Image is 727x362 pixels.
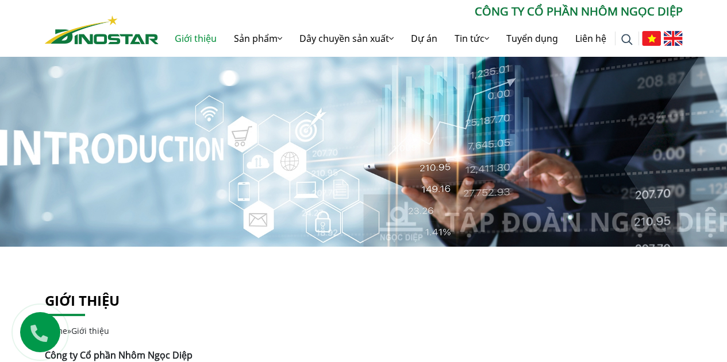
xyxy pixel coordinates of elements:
[498,20,567,57] a: Tuyển dụng
[446,20,498,57] a: Tin tức
[225,20,291,57] a: Sản phẩm
[45,291,120,310] a: Giới thiệu
[402,20,446,57] a: Dự án
[567,20,615,57] a: Liên hệ
[621,34,633,45] img: search
[45,349,193,361] strong: Công ty Cổ phần Nhôm Ngọc Diệp
[159,3,683,20] p: CÔNG TY CỔ PHẦN NHÔM NGỌC DIỆP
[664,31,683,46] img: English
[71,325,109,336] span: Giới thiệu
[45,15,159,44] img: Nhôm Dinostar
[291,20,402,57] a: Dây chuyền sản xuất
[642,31,661,46] img: Tiếng Việt
[45,325,109,336] span: »
[166,20,225,57] a: Giới thiệu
